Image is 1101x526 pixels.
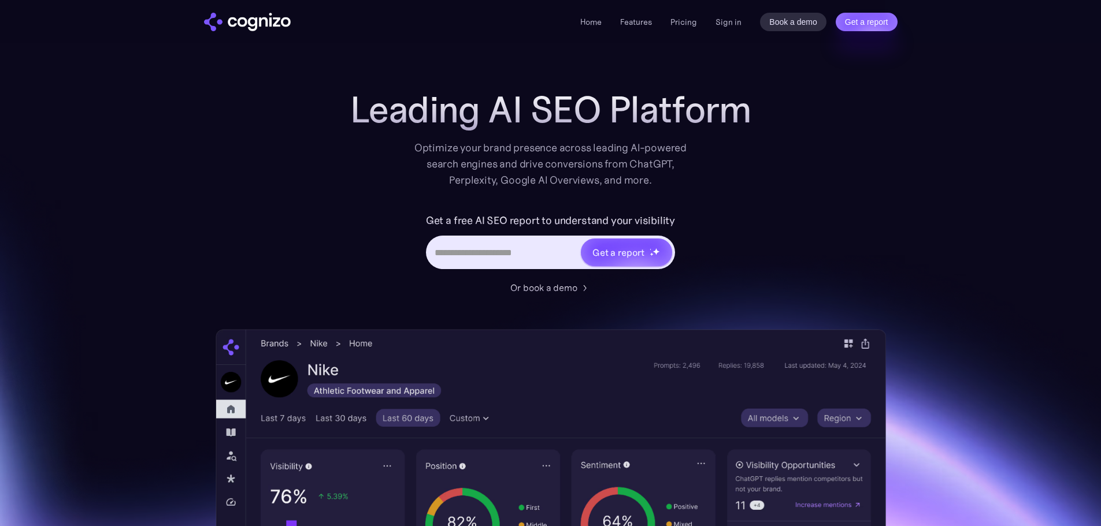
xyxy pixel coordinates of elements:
[350,89,751,130] h1: Leading AI SEO Platform
[670,17,697,27] a: Pricing
[760,13,826,31] a: Book a demo
[580,17,602,27] a: Home
[716,15,742,29] a: Sign in
[204,13,291,31] a: home
[426,211,675,275] form: Hero URL Input Form
[653,248,660,255] img: star
[204,13,291,31] img: cognizo logo
[510,281,577,294] div: Or book a demo
[510,281,591,294] a: Or book a demo
[592,245,644,259] div: Get a report
[580,237,673,267] a: Get a reportstarstarstar
[409,140,693,188] div: Optimize your brand presence across leading AI-powered search engines and drive conversions from ...
[650,252,654,256] img: star
[650,248,651,250] img: star
[620,17,652,27] a: Features
[836,13,898,31] a: Get a report
[426,211,675,230] label: Get a free AI SEO report to understand your visibility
